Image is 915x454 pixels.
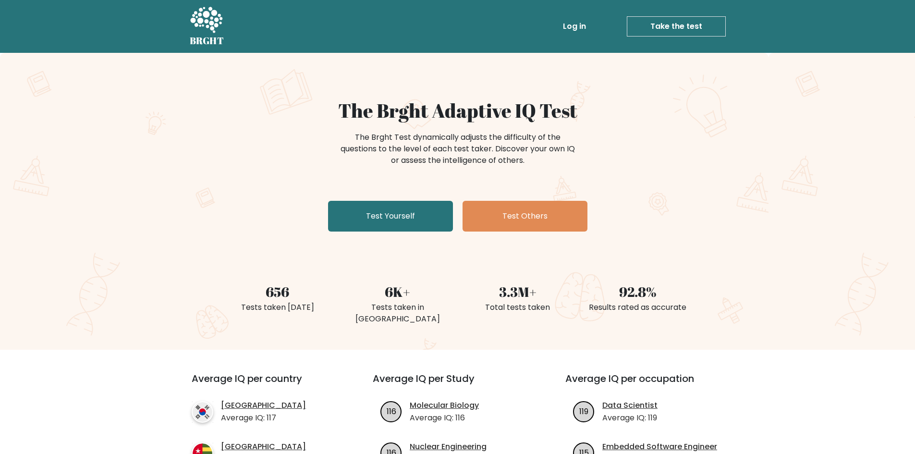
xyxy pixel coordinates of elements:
[343,282,452,302] div: 6K+
[221,412,306,424] p: Average IQ: 117
[579,405,588,417] text: 119
[192,401,213,423] img: country
[410,400,479,411] a: Molecular Biology
[223,99,692,122] h1: The Brght Adaptive IQ Test
[338,132,578,166] div: The Brght Test dynamically adjusts the difficulty of the questions to the level of each test take...
[602,400,658,411] a: Data Scientist
[221,400,306,411] a: [GEOGRAPHIC_DATA]
[565,373,735,396] h3: Average IQ per occupation
[584,282,692,302] div: 92.8%
[410,441,487,453] a: Nuclear Engineering
[223,282,332,302] div: 656
[627,16,726,37] a: Take the test
[343,302,452,325] div: Tests taken in [GEOGRAPHIC_DATA]
[410,412,479,424] p: Average IQ: 116
[559,17,590,36] a: Log in
[602,412,658,424] p: Average IQ: 119
[387,405,396,417] text: 116
[223,302,332,313] div: Tests taken [DATE]
[190,4,224,49] a: BRGHT
[221,441,306,453] a: [GEOGRAPHIC_DATA]
[602,441,717,453] a: Embedded Software Engineer
[464,302,572,313] div: Total tests taken
[328,201,453,232] a: Test Yourself
[584,302,692,313] div: Results rated as accurate
[190,35,224,47] h5: BRGHT
[192,373,338,396] h3: Average IQ per country
[463,201,587,232] a: Test Others
[464,282,572,302] div: 3.3M+
[373,373,542,396] h3: Average IQ per Study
